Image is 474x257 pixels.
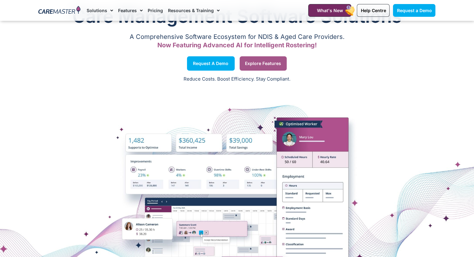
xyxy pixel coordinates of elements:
a: Explore Features [240,56,287,71]
span: Help Centre [361,8,386,13]
a: Request a Demo [393,4,435,17]
a: What's New [308,4,351,17]
img: CareMaster Logo [38,6,80,15]
span: Explore Features [245,62,281,65]
span: Request a Demo [193,62,228,65]
span: Now Featuring Advanced AI for Intelligent Rostering! [157,41,317,49]
span: What's New [317,8,343,13]
p: Reduce Costs. Boost Efficiency. Stay Compliant. [4,76,470,83]
a: Help Centre [357,4,390,17]
a: Request a Demo [187,56,235,71]
span: Request a Demo [397,8,432,13]
p: A Comprehensive Software Ecosystem for NDIS & Aged Care Providers. [39,35,436,39]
